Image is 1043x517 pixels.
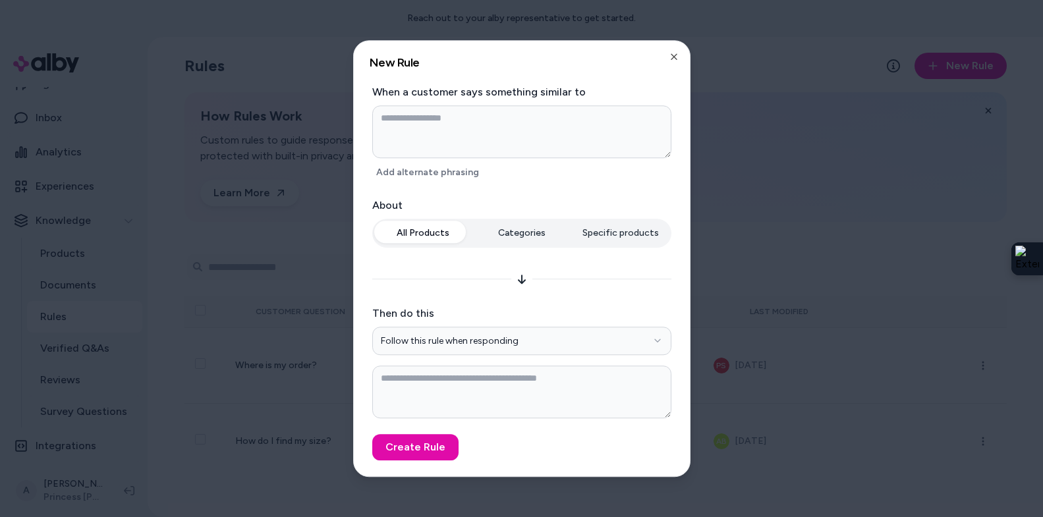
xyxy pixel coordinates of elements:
button: Categories [474,221,570,245]
button: Add alternate phrasing [372,163,483,182]
label: About [372,198,671,213]
label: Then do this [372,306,671,321]
label: When a customer says something similar to [372,84,671,100]
h2: New Rule [370,57,674,68]
button: Specific products [573,221,669,245]
button: All Products [375,221,471,245]
button: Create Rule [372,434,459,460]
